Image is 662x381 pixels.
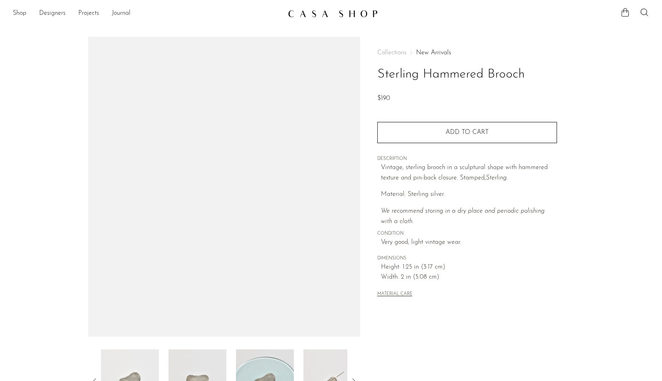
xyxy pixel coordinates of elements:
[381,163,557,183] p: Vintage, sterling brooch in a sculptural shape with hammered texture and pin-back closure. Stamped,
[377,50,557,56] nav: Breadcrumbs
[381,272,557,283] span: Width: 2 in (5.08 cm)
[377,156,557,163] span: DESCRIPTION
[377,291,412,297] button: MATERIAL CARE
[13,7,281,20] nav: Desktop navigation
[486,175,508,181] em: Sterling.
[381,208,545,225] i: We recommend storing in a dry place and periodic polishing with a cloth.
[381,190,557,200] p: Material: Sterling silver.
[381,237,557,248] span: Very good; light vintage wear.
[377,95,390,102] span: $190
[416,50,451,56] a: New Arrivals
[39,8,65,19] a: Designers
[377,50,406,56] span: Collections
[377,230,557,237] span: CONDITION
[13,8,26,19] a: Shop
[377,122,557,143] button: Add to cart
[13,7,281,20] ul: NEW HEADER MENU
[78,8,99,19] a: Projects
[381,262,557,273] span: Height: 1.25 in (3.17 cm)
[112,8,131,19] a: Journal
[446,129,489,136] span: Add to cart
[377,64,557,85] h1: Sterling Hammered Brooch
[377,255,557,262] span: DIMENSIONS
